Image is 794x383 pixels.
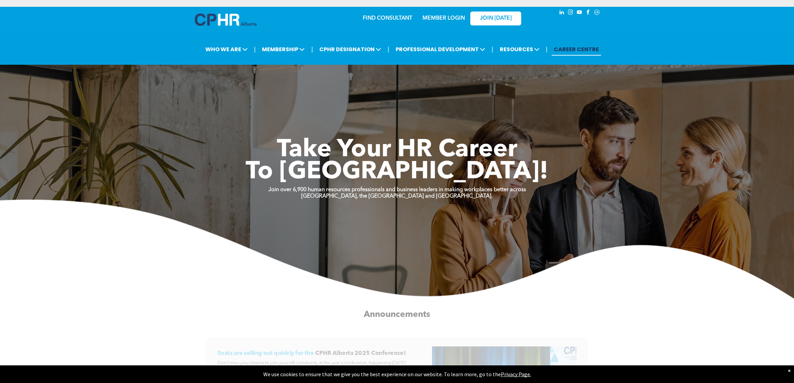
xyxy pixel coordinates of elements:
[317,43,383,56] span: CPHR DESIGNATION
[567,8,574,18] a: instagram
[546,42,548,56] li: |
[246,160,548,184] span: To [GEOGRAPHIC_DATA]!
[470,12,521,25] a: JOIN [DATE]
[394,43,487,56] span: PROFESSIONAL DEVELOPMENT
[593,8,601,18] a: Social network
[218,350,314,356] span: Seats are selling out quickly for the
[311,42,313,56] li: |
[788,367,791,374] div: Dismiss notification
[575,8,583,18] a: youtube
[277,138,517,162] span: Take Your HR Career
[268,187,526,193] strong: Join over 6,900 human resources professionals and business leaders in making workplaces better ac...
[195,14,257,26] img: A blue and white logo for cp alberta
[203,43,250,56] span: WHO WE ARE
[422,16,465,21] a: MEMBER LOGIN
[218,361,406,376] span: Don't miss your chance to join your HR community at this year's conference, happening [DATE] and ...
[363,16,412,21] a: FIND CONSULTANT
[498,43,542,56] span: RESOURCES
[364,310,430,319] span: Announcements
[552,43,601,56] a: CAREER CENTRE
[480,15,512,22] span: JOIN [DATE]
[260,43,307,56] span: MEMBERSHIP
[558,8,565,18] a: linkedin
[254,42,256,56] li: |
[315,350,406,356] span: CPHR Alberta 2025 Conference!
[501,371,531,378] a: Privacy Page.
[584,8,592,18] a: facebook
[301,194,493,199] strong: [GEOGRAPHIC_DATA], the [GEOGRAPHIC_DATA] and [GEOGRAPHIC_DATA].
[387,42,389,56] li: |
[492,42,493,56] li: |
